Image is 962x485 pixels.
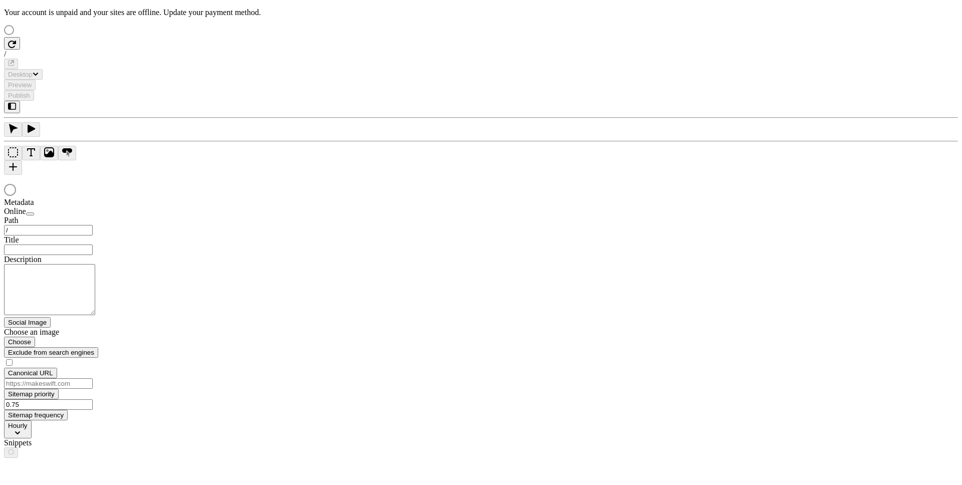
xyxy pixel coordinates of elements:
[4,347,98,358] button: Exclude from search engines
[4,389,59,399] button: Sitemap priority
[8,338,31,346] span: Choose
[4,216,18,224] span: Path
[4,50,958,59] div: /
[8,390,55,398] span: Sitemap priority
[4,255,42,264] span: Description
[4,368,57,378] button: Canonical URL
[163,8,261,17] span: Update your payment method.
[4,317,51,328] button: Social Image
[4,438,124,447] div: Snippets
[4,207,26,215] span: Online
[40,146,58,160] button: Image
[4,80,36,90] button: Preview
[4,146,22,160] button: Box
[8,349,94,356] span: Exclude from search engines
[8,92,30,99] span: Publish
[4,337,35,347] button: Choose
[4,69,43,80] button: Desktop
[8,71,33,78] span: Desktop
[22,146,40,160] button: Text
[4,378,93,389] input: https://makeswift.com
[4,198,124,207] div: Metadata
[4,420,32,438] button: Hourly
[4,90,34,101] button: Publish
[8,411,64,419] span: Sitemap frequency
[58,146,76,160] button: Button
[8,319,47,326] span: Social Image
[4,235,19,244] span: Title
[8,81,32,89] span: Preview
[4,8,958,17] p: Your account is unpaid and your sites are offline.
[4,410,68,420] button: Sitemap frequency
[4,328,124,337] div: Choose an image
[8,422,28,429] span: Hourly
[8,369,53,377] span: Canonical URL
